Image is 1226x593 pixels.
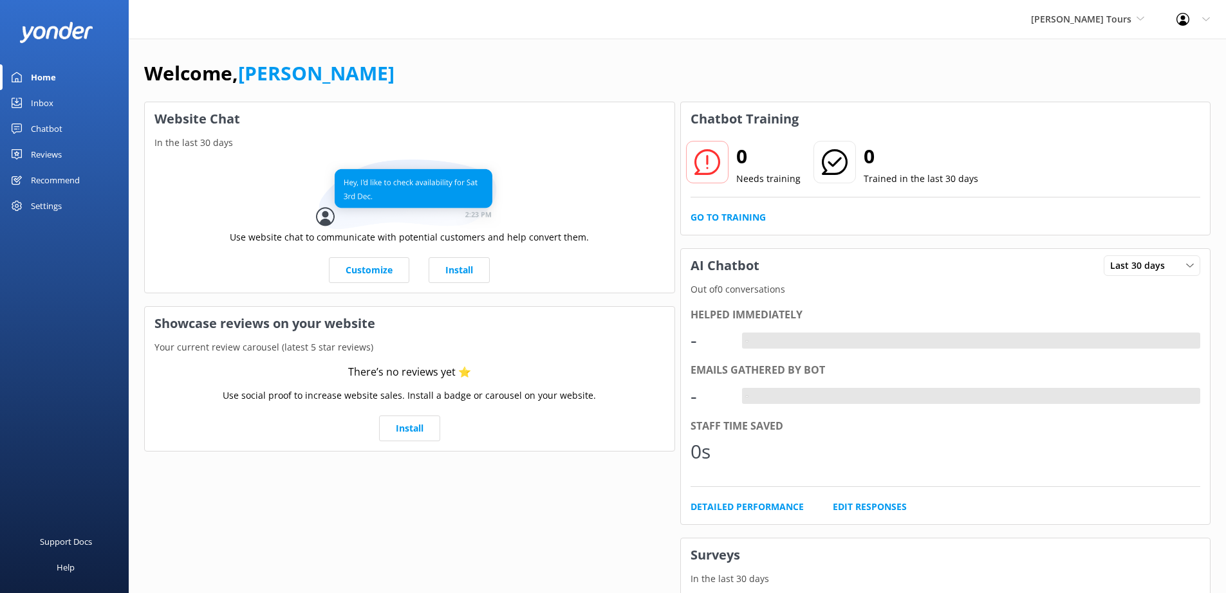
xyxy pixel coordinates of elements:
[348,364,471,381] div: There’s no reviews yet ⭐
[238,60,395,86] a: [PERSON_NAME]
[31,116,62,141] div: Chatbot
[379,415,440,441] a: Install
[681,102,808,136] h3: Chatbot Training
[31,193,62,219] div: Settings
[681,538,1211,572] h3: Surveys
[31,141,62,167] div: Reviews
[316,160,503,230] img: conversation...
[736,172,801,186] p: Needs training
[31,90,53,116] div: Inbox
[329,257,409,283] a: Customize
[429,257,490,283] a: Install
[742,388,752,405] div: -
[19,22,93,43] img: yonder-white-logo.png
[144,58,395,89] h1: Welcome,
[31,64,56,90] div: Home
[681,572,1211,586] p: In the last 30 days
[691,307,1201,324] div: Helped immediately
[691,500,804,514] a: Detailed Performance
[742,333,752,349] div: -
[145,340,674,354] p: Your current review carousel (latest 5 star reviews)
[691,381,729,412] div: -
[864,141,978,172] h2: 0
[681,249,769,282] h3: AI Chatbot
[691,418,1201,435] div: Staff time saved
[736,141,801,172] h2: 0
[833,500,907,514] a: Edit Responses
[145,102,674,136] h3: Website Chat
[864,172,978,186] p: Trained in the last 30 days
[691,325,729,356] div: -
[1110,259,1173,273] span: Last 30 days
[223,388,596,403] p: Use social proof to increase website sales. Install a badge or carousel on your website.
[31,167,80,193] div: Recommend
[681,282,1211,296] p: Out of 0 conversations
[57,554,75,580] div: Help
[691,362,1201,379] div: Emails gathered by bot
[145,136,674,150] p: In the last 30 days
[145,307,674,340] h3: Showcase reviews on your website
[1031,13,1131,25] span: [PERSON_NAME] Tours
[40,529,92,554] div: Support Docs
[691,210,766,224] a: Go to Training
[230,230,589,244] p: Use website chat to communicate with potential customers and help convert them.
[691,436,729,467] div: 0s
